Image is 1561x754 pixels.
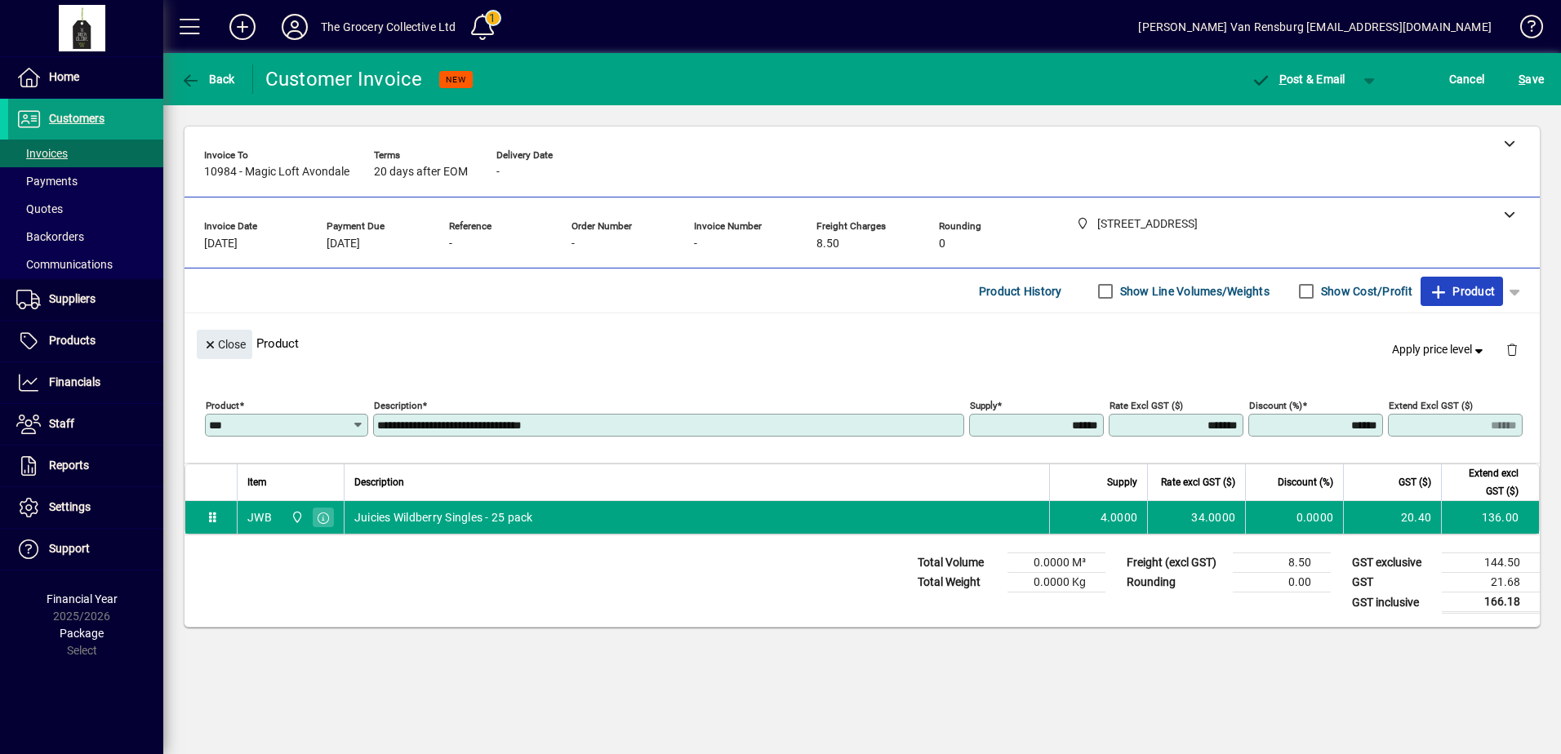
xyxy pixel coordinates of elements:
[216,12,269,42] button: Add
[979,278,1062,304] span: Product History
[939,237,945,251] span: 0
[1117,283,1270,299] label: Show Line Volumes/Weights
[49,334,96,347] span: Products
[8,321,163,361] a: Products
[197,330,252,359] button: Close
[16,202,63,215] span: Quotes
[8,140,163,167] a: Invoices
[1392,341,1487,358] span: Apply price level
[16,175,78,188] span: Payments
[327,237,360,251] span: [DATE]
[354,509,533,526] span: Juicies Wildberry Singles - 25 pack
[49,292,96,305] span: Suppliers
[1233,573,1331,592] td: 0.00
[8,57,163,98] a: Home
[909,553,1007,573] td: Total Volume
[374,166,468,179] span: 20 days after EOM
[8,487,163,528] a: Settings
[49,70,79,83] span: Home
[1449,66,1485,92] span: Cancel
[1442,592,1540,613] td: 166.18
[1233,553,1331,573] td: 8.50
[49,542,90,555] span: Support
[206,400,239,411] mat-label: Product
[1251,73,1345,86] span: ost & Email
[185,313,1540,373] div: Product
[1492,330,1532,369] button: Delete
[1107,473,1137,491] span: Supply
[1158,509,1235,526] div: 34.0000
[1161,473,1235,491] span: Rate excl GST ($)
[1442,573,1540,592] td: 21.68
[8,446,163,486] a: Reports
[49,375,100,388] span: Financials
[49,417,74,430] span: Staff
[8,251,163,278] a: Communications
[203,331,246,358] span: Close
[1399,473,1431,491] span: GST ($)
[60,627,104,640] span: Package
[1452,464,1519,500] span: Extend excl GST ($)
[1344,553,1442,573] td: GST exclusive
[1245,501,1343,534] td: 0.0000
[16,230,84,243] span: Backorders
[694,237,697,251] span: -
[1429,278,1495,304] span: Product
[265,66,423,92] div: Customer Invoice
[1279,73,1287,86] span: P
[8,167,163,195] a: Payments
[1118,573,1233,592] td: Rounding
[1519,66,1544,92] span: ave
[1318,283,1412,299] label: Show Cost/Profit
[247,473,267,491] span: Item
[1138,14,1492,40] div: [PERSON_NAME] Van Rensburg [EMAIL_ADDRESS][DOMAIN_NAME]
[970,400,997,411] mat-label: Supply
[8,529,163,570] a: Support
[1508,3,1541,56] a: Knowledge Base
[1385,335,1493,365] button: Apply price level
[8,223,163,251] a: Backorders
[1389,400,1473,411] mat-label: Extend excl GST ($)
[1118,553,1233,573] td: Freight (excl GST)
[8,279,163,320] a: Suppliers
[204,237,238,251] span: [DATE]
[47,592,118,605] span: Financial Year
[49,112,105,125] span: Customers
[321,14,456,40] div: The Grocery Collective Ltd
[354,473,404,491] span: Description
[1101,509,1138,526] span: 4.0000
[449,237,452,251] span: -
[1344,573,1442,592] td: GST
[1007,573,1105,592] td: 0.0000 Kg
[1441,501,1539,534] td: 136.00
[816,237,839,251] span: 8.50
[193,336,256,351] app-page-header-button: Close
[1343,501,1441,534] td: 20.40
[8,195,163,223] a: Quotes
[1514,64,1548,94] button: Save
[1007,553,1105,573] td: 0.0000 M³
[1344,592,1442,613] td: GST inclusive
[287,508,305,526] span: 4/75 Apollo Drive
[1492,342,1532,357] app-page-header-button: Delete
[8,404,163,445] a: Staff
[1110,400,1183,411] mat-label: Rate excl GST ($)
[1249,400,1302,411] mat-label: Discount (%)
[180,73,235,86] span: Back
[176,64,239,94] button: Back
[247,509,272,526] div: JWB
[49,500,91,513] span: Settings
[16,147,68,160] span: Invoices
[49,459,89,472] span: Reports
[446,74,466,85] span: NEW
[8,362,163,403] a: Financials
[1442,553,1540,573] td: 144.50
[1421,277,1503,306] button: Product
[16,258,113,271] span: Communications
[269,12,321,42] button: Profile
[1243,64,1354,94] button: Post & Email
[909,573,1007,592] td: Total Weight
[163,64,253,94] app-page-header-button: Back
[972,277,1069,306] button: Product History
[1519,73,1525,86] span: S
